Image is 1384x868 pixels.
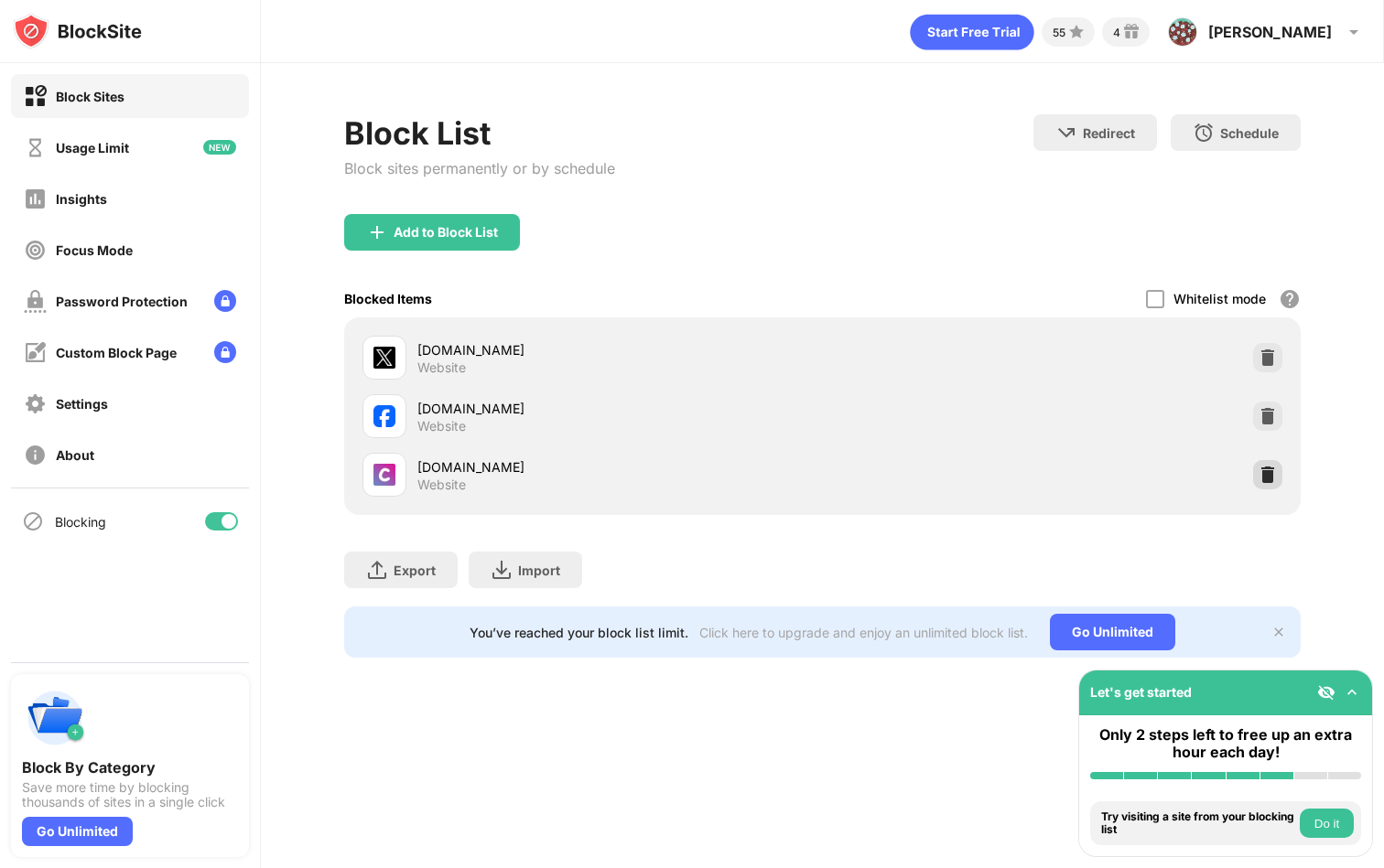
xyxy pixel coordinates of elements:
[518,563,560,578] div: Import
[56,242,133,258] div: Focus Mode
[22,510,44,532] img: blocking-icon.svg
[417,340,823,359] div: [DOMAIN_NAME]
[1300,809,1354,838] button: Do it
[1168,17,1197,47] img: ACg8ocKijuFqrKvcwolcZjrNzP80hiIZgfScTAnxBuL0Ak5b4sFYznbq=s96-c
[470,625,688,640] div: You’ve reached your block list limit.
[55,514,106,530] div: Blocking
[699,625,1028,640] div: Click here to upgrade and enjoy an unlimited block list.
[24,85,47,108] img: block-on.svg
[373,464,395,486] img: favicons
[373,405,395,427] img: favicons
[1053,26,1065,39] div: 55
[1101,810,1295,837] div: Try visiting a site from your blocking list
[417,399,823,418] div: [DOMAIN_NAME]
[56,191,107,207] div: Insights
[417,359,466,376] div: Website
[417,477,466,493] div: Website
[56,447,94,463] div: About
[344,114,615,152] div: Block List
[24,341,47,364] img: customize-block-page-off.svg
[1050,614,1175,650] div: Go Unlimited
[203,140,236,155] img: new-icon.svg
[13,13,142,49] img: logo-blocksite.svg
[56,89,124,104] div: Block Sites
[910,14,1034,50] div: animation
[373,347,395,369] img: favicons
[22,780,238,809] div: Save more time by blocking thousands of sites in a single click
[1173,291,1266,306] div: Whitelist mode
[344,291,432,306] div: Blocked Items
[214,341,236,363] img: lock-menu.svg
[22,685,88,751] img: push-categories.svg
[344,159,615,177] div: Block sites permanently or by schedule
[214,290,236,312] img: lock-menu.svg
[1113,26,1120,39] div: 4
[56,345,177,360] div: Custom Block Page
[24,392,47,415] img: settings-off.svg
[417,418,466,434] div: Website
[1343,683,1361,702] img: omni-setup-toggle.svg
[1090,684,1192,700] div: Let's get started
[22,758,238,777] div: Block By Category
[24,136,47,159] img: time-usage-off.svg
[394,225,498,240] div: Add to Block List
[24,290,47,313] img: password-protection-off.svg
[22,817,133,846] div: Go Unlimited
[1220,125,1279,141] div: Schedule
[56,140,129,155] div: Usage Limit
[1208,23,1332,41] div: [PERSON_NAME]
[56,294,188,309] div: Password Protection
[1065,21,1087,43] img: points-small.svg
[56,396,108,412] div: Settings
[24,444,47,466] img: about-off.svg
[394,563,436,578] div: Export
[24,188,47,210] img: insights-off.svg
[1120,21,1142,43] img: reward-small.svg
[1090,726,1361,761] div: Only 2 steps left to free up an extra hour each day!
[1317,683,1335,702] img: eye-not-visible.svg
[1271,625,1286,639] img: x-button.svg
[1083,125,1135,141] div: Redirect
[24,239,47,262] img: focus-off.svg
[417,457,823,477] div: [DOMAIN_NAME]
